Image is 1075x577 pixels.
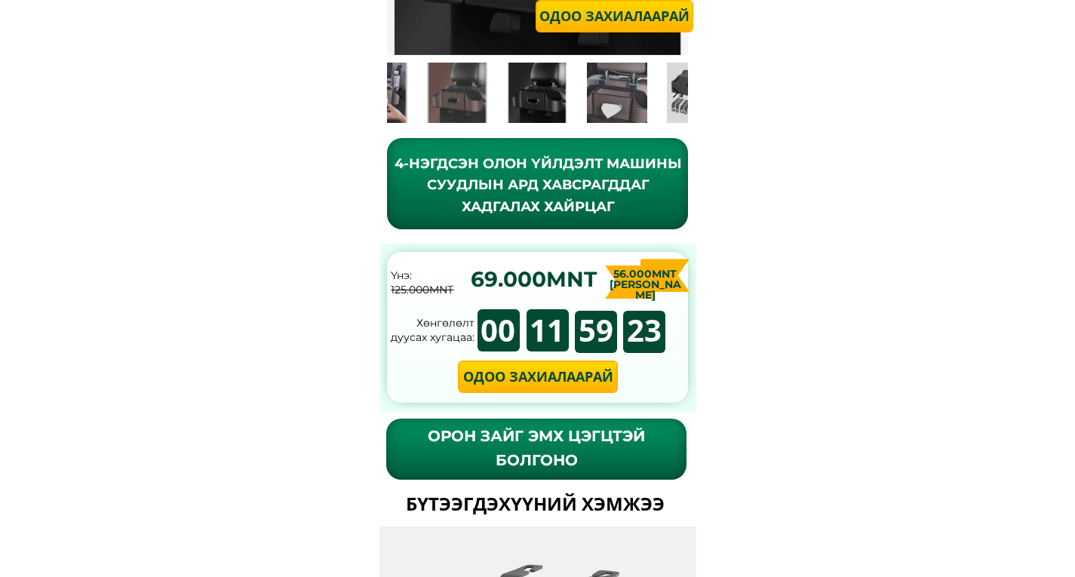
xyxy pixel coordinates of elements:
p: Одоо захиалаарай [533,1,696,32]
p: Одоо захиалаарай [456,361,621,392]
div: 4-НЭГДСЭН ОЛОН ҮЙЛДЭЛТ МАШИНЫ СУУДЛЫН АРД ХАВСРАГДДАГ ХАДГАЛАХ ХАЙРЦАГ [392,153,684,218]
div: 69.000MNT [471,262,597,296]
div: ОРОН ЗАЙГ ЭМХ ЦЭГЦТЭЙ БОЛГОНО [402,424,671,472]
div: Хөнгөлөлт дуусах хугацаа: [390,316,475,361]
span: 125.000MNT [391,283,453,296]
h1: БҮТЭЭГДЭХҮҮНИЙ ХЭМЖЭЭ [406,490,669,518]
div: Үнэ: [391,269,468,298]
div: 56.000MNT [PERSON_NAME] [608,269,683,300]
